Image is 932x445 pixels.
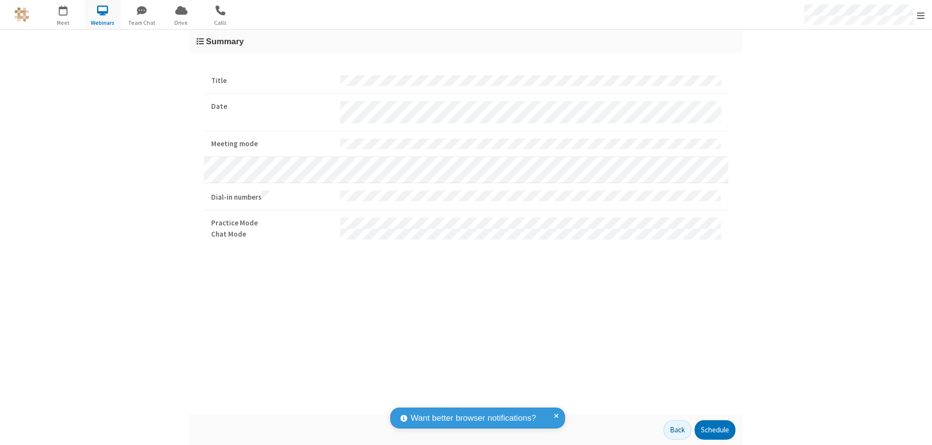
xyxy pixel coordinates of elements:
strong: Date [211,101,333,112]
img: QA Selenium DO NOT DELETE OR CHANGE [15,7,29,22]
strong: Meeting mode [211,138,333,150]
span: Meet [45,18,82,27]
strong: Practice Mode [211,218,333,229]
strong: Title [211,75,333,86]
iframe: Chat [908,420,925,438]
strong: Chat Mode [211,229,333,240]
strong: Dial-in numbers [211,190,333,203]
span: Team Chat [124,18,160,27]
button: Back [664,420,691,440]
span: Want better browser notifications? [411,412,536,425]
span: Drive [163,18,200,27]
span: Calls [202,18,239,27]
span: Webinars [84,18,121,27]
button: Schedule [695,420,735,440]
span: Summary [206,36,244,46]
